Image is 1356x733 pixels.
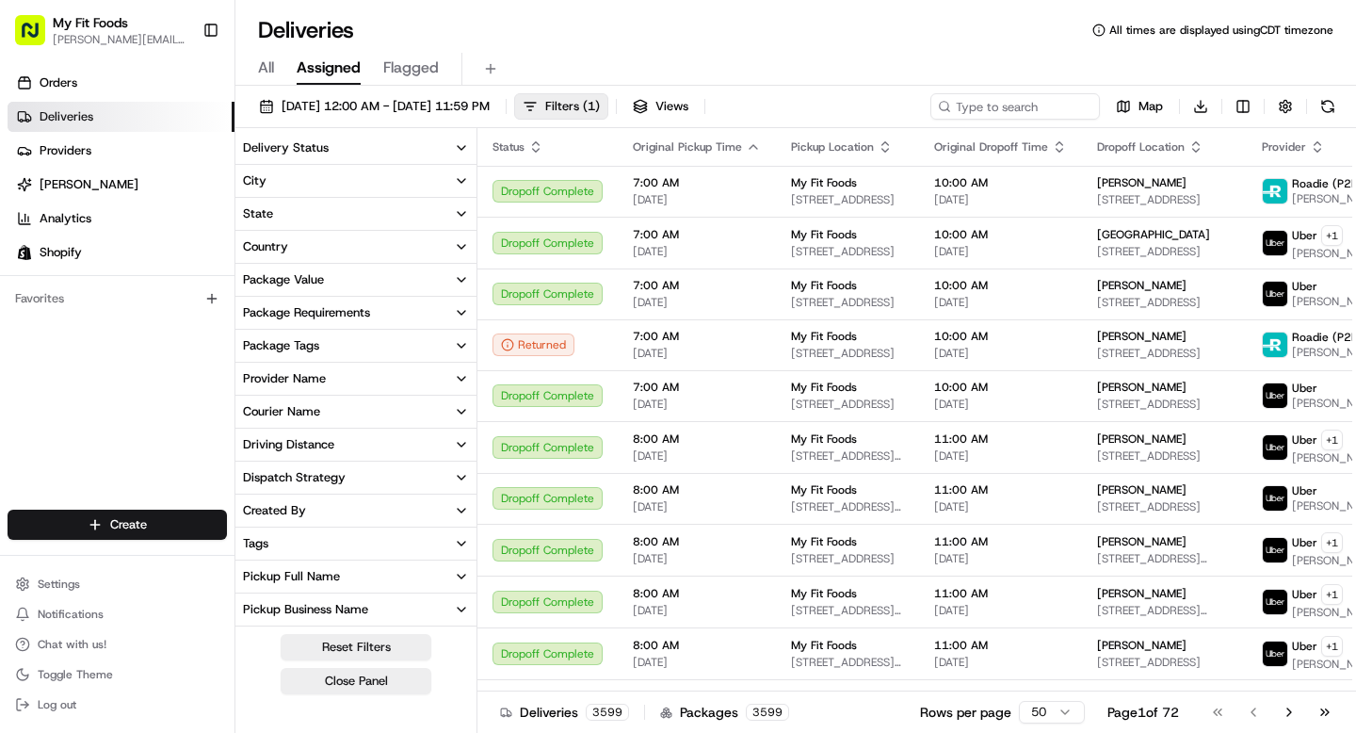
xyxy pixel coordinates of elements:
[934,638,1067,653] span: 11:00 AM
[1097,499,1232,514] span: [STREET_ADDRESS]
[53,13,128,32] button: My Fit Foods
[1292,639,1317,654] span: Uber
[934,139,1048,155] span: Original Dropoff Time
[586,704,629,721] div: 3599
[235,297,476,329] button: Package Requirements
[791,346,904,361] span: [STREET_ADDRESS]
[1321,636,1343,657] button: +1
[791,534,857,549] span: My Fit Foods
[8,631,227,658] button: Chat with us!
[38,273,144,292] span: Knowledge Base
[1263,383,1287,408] img: uber-new-logo.jpeg
[243,172,266,189] div: City
[40,176,138,193] span: [PERSON_NAME]
[235,198,476,230] button: State
[791,192,904,207] span: [STREET_ADDRESS]
[791,638,857,653] span: My Fit Foods
[1321,225,1343,246] button: +1
[791,603,904,618] span: [STREET_ADDRESS][PERSON_NAME]
[934,655,1067,670] span: [DATE]
[1097,175,1186,190] span: [PERSON_NAME]
[235,264,476,296] button: Package Value
[633,397,761,412] span: [DATE]
[1262,139,1306,155] span: Provider
[791,586,857,601] span: My Fit Foods
[250,93,498,120] button: [DATE] 12:00 AM - [DATE] 11:59 PM
[1321,430,1343,450] button: +1
[791,655,904,670] span: [STREET_ADDRESS][PERSON_NAME]
[633,380,761,395] span: 7:00 AM
[1107,703,1179,722] div: Page 1 of 72
[1097,192,1232,207] span: [STREET_ADDRESS]
[235,495,476,527] button: Created By
[235,594,476,626] button: Pickup Business Name
[243,304,370,321] div: Package Requirements
[1097,139,1185,155] span: Dropoff Location
[633,278,761,293] span: 7:00 AM
[633,192,761,207] span: [DATE]
[934,227,1067,242] span: 10:00 AM
[791,329,857,344] span: My Fit Foods
[1097,482,1186,497] span: [PERSON_NAME]
[8,8,195,53] button: My Fit Foods[PERSON_NAME][EMAIL_ADDRESS][DOMAIN_NAME]
[930,93,1100,120] input: Type to search
[633,638,761,653] span: 8:00 AM
[11,266,152,300] a: 📗Knowledge Base
[8,284,227,314] div: Favorites
[791,482,857,497] span: My Fit Foods
[492,334,574,356] button: Returned
[17,245,32,260] img: Shopify logo
[243,205,273,222] div: State
[934,448,1067,464] span: [DATE]
[633,482,761,497] span: 8:00 AM
[1097,586,1186,601] span: [PERSON_NAME]
[660,703,789,722] div: Packages
[243,403,320,420] div: Courier Name
[49,122,311,141] input: Clear
[1097,244,1232,259] span: [STREET_ADDRESS]
[791,244,904,259] span: [STREET_ADDRESS]
[8,204,234,234] a: Analytics
[934,295,1067,310] span: [DATE]
[791,499,904,514] span: [STREET_ADDRESS][PERSON_NAME]
[1097,278,1186,293] span: [PERSON_NAME]
[243,370,326,387] div: Provider Name
[1097,227,1210,242] span: [GEOGRAPHIC_DATA]
[1321,532,1343,553] button: +1
[243,238,288,255] div: Country
[934,175,1067,190] span: 10:00 AM
[920,703,1011,722] p: Rows per page
[40,142,91,159] span: Providers
[934,278,1067,293] span: 10:00 AM
[38,697,76,712] span: Log out
[633,175,761,190] span: 7:00 AM
[235,528,476,560] button: Tags
[633,346,761,361] span: [DATE]
[281,634,431,660] button: Reset Filters
[110,516,147,533] span: Create
[1097,295,1232,310] span: [STREET_ADDRESS]
[243,337,319,354] div: Package Tags
[1097,346,1232,361] span: [STREET_ADDRESS]
[19,19,56,57] img: Nash
[545,98,600,115] span: Filters
[64,199,238,214] div: We're available if you need us!
[934,689,1067,704] span: 11:00 AM
[633,586,761,601] span: 8:00 AM
[235,231,476,263] button: Country
[1097,380,1186,395] span: [PERSON_NAME]
[1097,655,1232,670] span: [STREET_ADDRESS]
[1292,381,1317,396] span: Uber
[19,180,53,214] img: 1736555255976-a54dd68f-1ca7-489b-9aae-adbdc363a1c4
[8,601,227,627] button: Notifications
[746,704,789,721] div: 3599
[934,534,1067,549] span: 11:00 AM
[53,32,187,47] button: [PERSON_NAME][EMAIL_ADDRESS][DOMAIN_NAME]
[791,139,874,155] span: Pickup Location
[8,170,234,200] a: [PERSON_NAME]
[159,275,174,290] div: 💻
[8,661,227,688] button: Toggle Theme
[243,568,340,585] div: Pickup Full Name
[258,57,274,79] span: All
